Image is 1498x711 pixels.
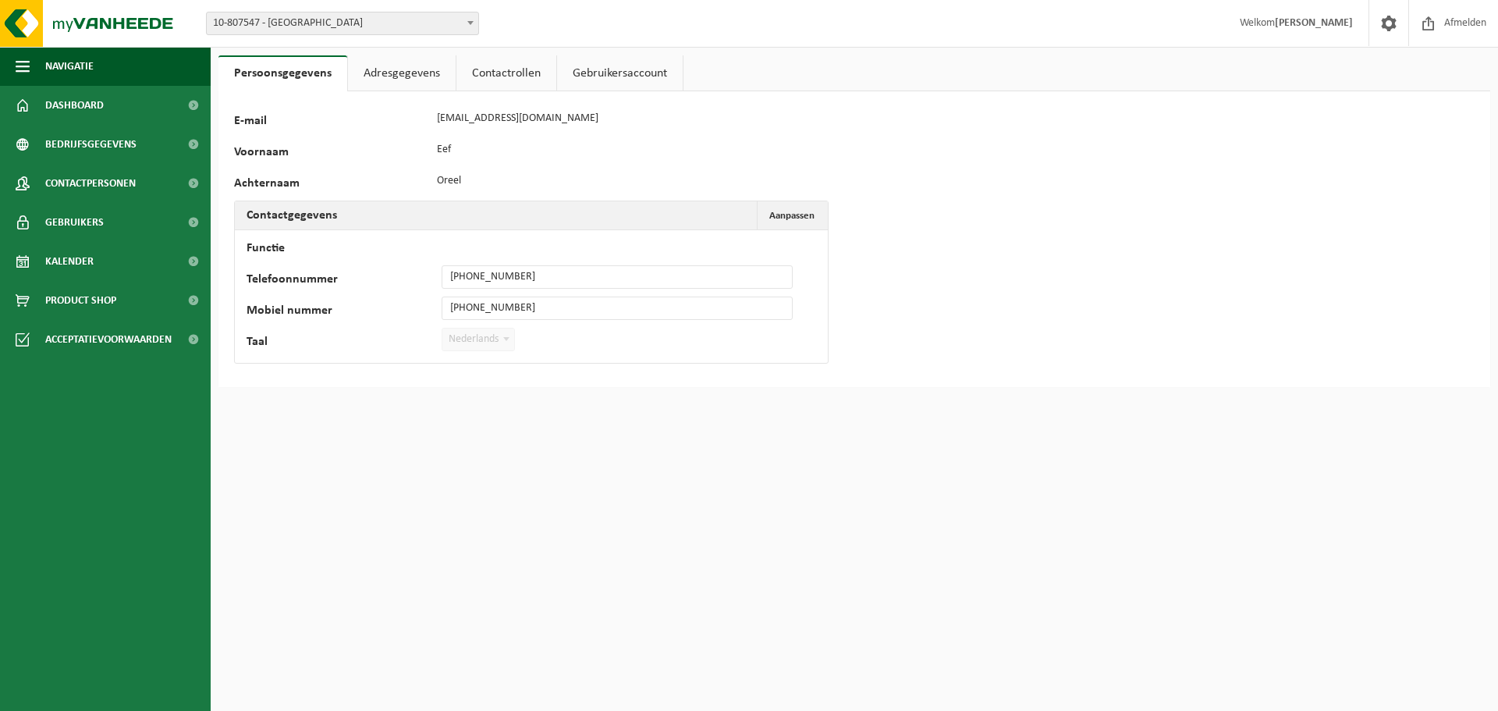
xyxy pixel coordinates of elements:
[45,47,94,86] span: Navigatie
[218,55,347,91] a: Persoonsgegevens
[234,115,429,130] label: E-mail
[207,12,478,34] span: 10-807547 - VZW KISP - MARIAKERKE
[442,328,515,351] span: Nederlands
[45,242,94,281] span: Kalender
[235,201,349,229] h2: Contactgegevens
[1275,17,1353,29] strong: [PERSON_NAME]
[45,86,104,125] span: Dashboard
[45,125,137,164] span: Bedrijfsgegevens
[247,242,442,258] label: Functie
[456,55,556,91] a: Contactrollen
[234,177,429,193] label: Achternaam
[247,304,442,320] label: Mobiel nummer
[348,55,456,91] a: Adresgegevens
[769,211,815,221] span: Aanpassen
[757,201,826,229] button: Aanpassen
[45,281,116,320] span: Product Shop
[206,12,479,35] span: 10-807547 - VZW KISP - MARIAKERKE
[234,146,429,162] label: Voornaam
[557,55,683,91] a: Gebruikersaccount
[247,273,442,289] label: Telefoonnummer
[45,320,172,359] span: Acceptatievoorwaarden
[247,336,442,351] label: Taal
[45,164,136,203] span: Contactpersonen
[45,203,104,242] span: Gebruikers
[442,329,514,350] span: Nederlands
